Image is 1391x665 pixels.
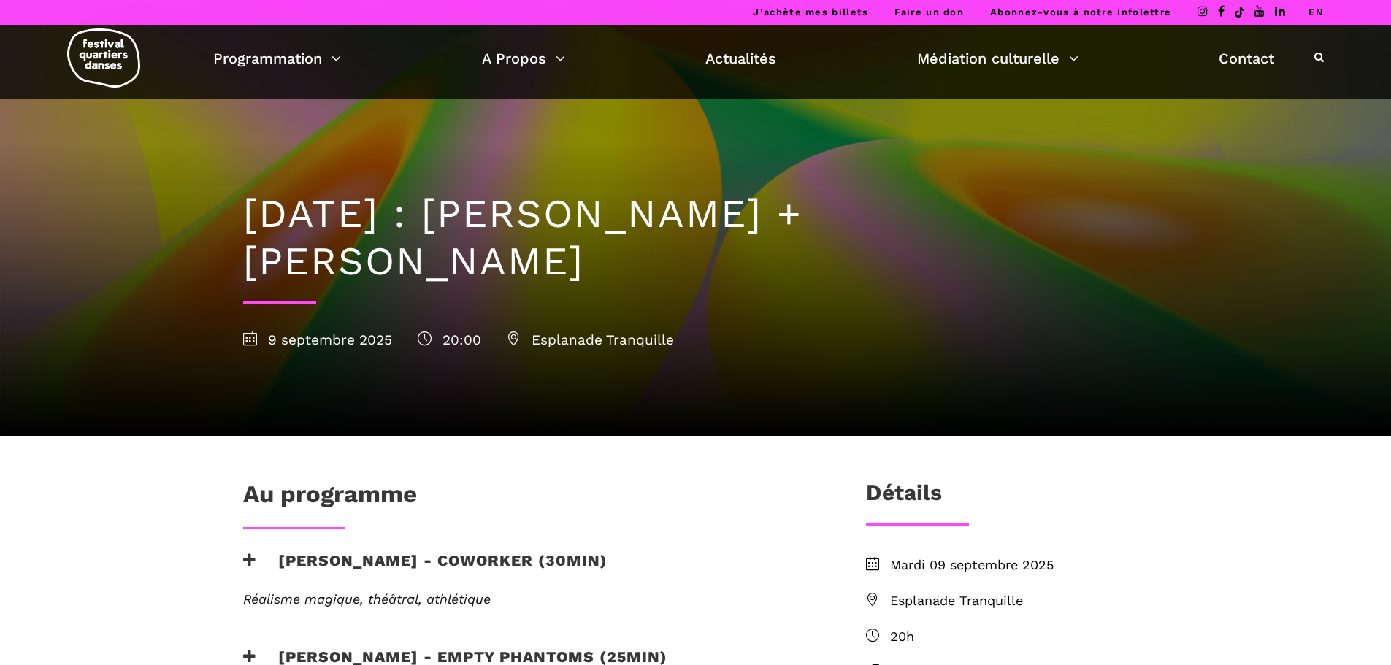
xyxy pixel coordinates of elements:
a: EN [1308,7,1324,18]
span: 20:00 [418,331,481,348]
a: A Propos [482,46,565,71]
span: Esplanade Tranquille [890,591,1149,612]
span: 20h [890,626,1149,647]
a: Faire un don [894,7,964,18]
a: Médiation culturelle [917,46,1078,71]
a: Abonnez-vous à notre infolettre [990,7,1171,18]
h3: Détails [866,480,942,516]
a: Contact [1219,46,1274,71]
span: Esplanade Tranquille [507,331,674,348]
a: Programmation [213,46,341,71]
h3: [PERSON_NAME] - coworker (30min) [243,551,608,588]
span: 9 septembre 2025 [243,331,392,348]
a: J’achète mes billets [753,7,868,18]
h1: [DATE] : [PERSON_NAME] + [PERSON_NAME] [243,191,1149,285]
span: Mardi 09 septembre 2025 [890,555,1149,576]
h1: Au programme [243,480,417,516]
img: logo-fqd-med [67,28,140,88]
a: Actualités [705,46,776,71]
em: Réalisme magique, théâtral, athlétique [243,591,491,607]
